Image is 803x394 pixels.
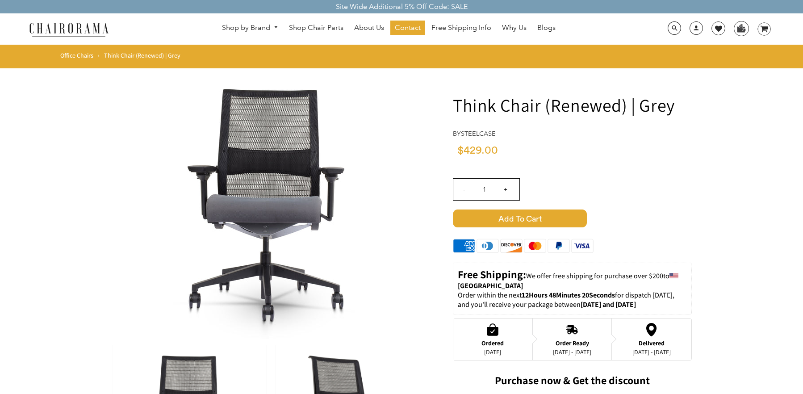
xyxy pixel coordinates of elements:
p: Order within the next for dispatch [DATE], and you'll receive your package between [458,291,687,310]
span: $429.00 [457,145,498,156]
a: Shop by Brand [217,21,283,35]
a: Contact [390,21,425,35]
span: Contact [395,23,421,33]
span: Free Shipping Info [431,23,491,33]
span: Blogs [537,23,556,33]
h2: Purchase now & Get the discount [453,374,692,391]
div: Delivered [632,340,671,347]
span: We offer free shipping for purchase over $200 [526,271,663,281]
div: Order Ready [553,340,591,347]
input: - [453,179,475,200]
span: Shop Chair Parts [289,23,343,33]
a: Why Us [498,21,531,35]
span: Think Chair (Renewed) | Grey [104,51,180,59]
nav: DesktopNavigation [151,21,627,37]
span: Add to Cart [453,210,587,227]
a: Free Shipping Info [427,21,496,35]
p: to [458,268,687,291]
a: Think Chair (Renewed) | Grey - chairorama [137,200,405,209]
span: 12Hours 48Minutes 20Seconds [522,290,615,300]
input: + [494,179,516,200]
a: Blogs [533,21,560,35]
div: [DATE] [481,348,504,356]
strong: [GEOGRAPHIC_DATA] [458,281,523,290]
h4: by [453,130,692,138]
img: Think Chair (Renewed) | Grey - chairorama [137,71,405,339]
a: Steelcase [461,130,496,138]
span: About Us [354,23,384,33]
div: [DATE] - [DATE] [553,348,591,356]
div: Ordered [481,340,504,347]
h1: Think Chair (Renewed) | Grey [453,93,692,117]
a: About Us [350,21,389,35]
span: › [98,51,100,59]
a: Shop Chair Parts [284,21,348,35]
span: Why Us [502,23,527,33]
nav: breadcrumbs [60,51,184,64]
img: WhatsApp_Image_2024-07-12_at_16.23.01.webp [734,21,748,35]
button: Add to Cart [453,210,692,227]
strong: Free Shipping: [458,267,526,281]
a: Office Chairs [60,51,93,59]
img: chairorama [24,21,113,37]
div: [DATE] - [DATE] [632,348,671,356]
strong: [DATE] and [DATE] [581,300,636,309]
